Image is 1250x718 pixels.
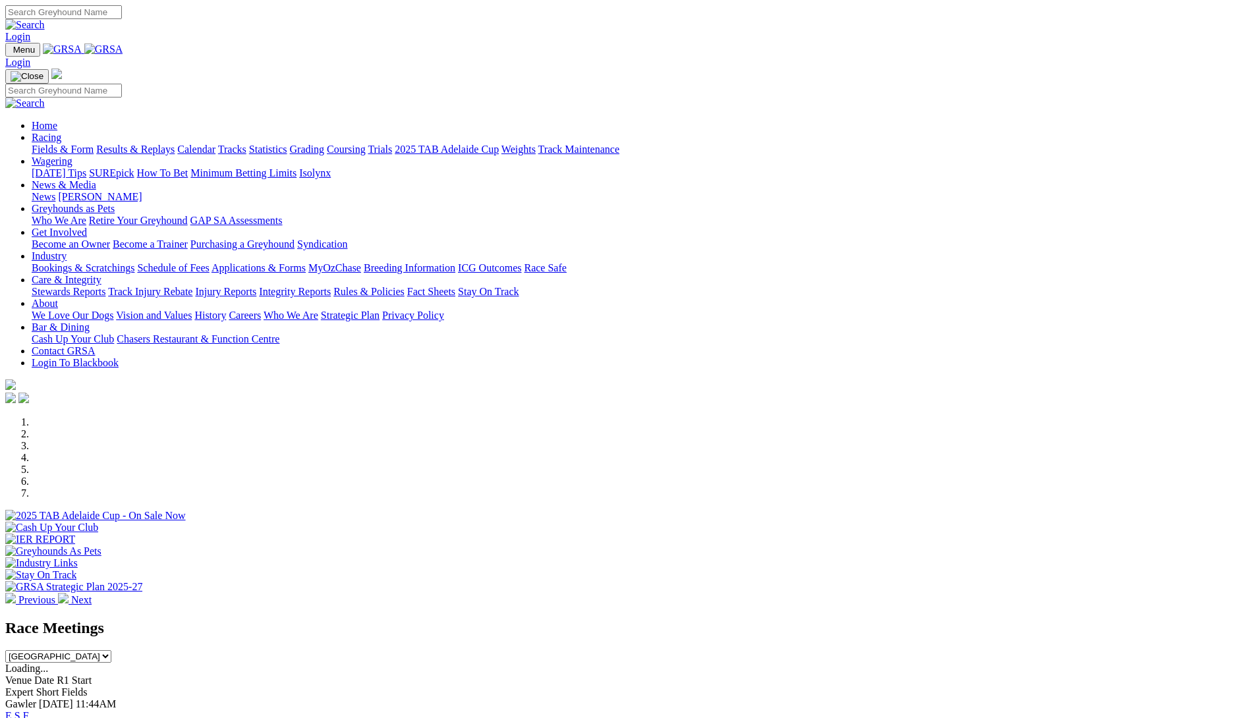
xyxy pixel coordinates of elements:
[5,569,76,581] img: Stay On Track
[32,310,113,321] a: We Love Our Dogs
[58,191,142,202] a: [PERSON_NAME]
[43,43,82,55] img: GRSA
[264,310,318,321] a: Who We Are
[194,310,226,321] a: History
[501,144,536,155] a: Weights
[32,215,1245,227] div: Greyhounds as Pets
[5,57,30,68] a: Login
[5,97,45,109] img: Search
[395,144,499,155] a: 2025 TAB Adelaide Cup
[58,593,69,603] img: chevron-right-pager-white.svg
[18,393,29,403] img: twitter.svg
[32,298,58,309] a: About
[51,69,62,79] img: logo-grsa-white.png
[61,686,87,698] span: Fields
[524,262,566,273] a: Race Safe
[32,155,72,167] a: Wagering
[458,262,521,273] a: ICG Outcomes
[18,594,55,605] span: Previous
[5,69,49,84] button: Toggle navigation
[5,675,32,686] span: Venue
[364,262,455,273] a: Breeding Information
[137,262,209,273] a: Schedule of Fees
[327,144,366,155] a: Coursing
[5,581,142,593] img: GRSA Strategic Plan 2025-27
[58,594,92,605] a: Next
[5,663,48,674] span: Loading...
[190,215,283,226] a: GAP SA Assessments
[32,357,119,368] a: Login To Blackbook
[84,43,123,55] img: GRSA
[5,619,1245,637] h2: Race Meetings
[32,120,57,131] a: Home
[5,522,98,534] img: Cash Up Your Club
[137,167,188,179] a: How To Bet
[113,238,188,250] a: Become a Trainer
[458,286,519,297] a: Stay On Track
[116,310,192,321] a: Vision and Values
[368,144,392,155] a: Trials
[5,594,58,605] a: Previous
[89,215,188,226] a: Retire Your Greyhound
[195,286,256,297] a: Injury Reports
[5,593,16,603] img: chevron-left-pager-white.svg
[32,262,134,273] a: Bookings & Scratchings
[212,262,306,273] a: Applications & Forms
[32,238,1245,250] div: Get Involved
[297,238,347,250] a: Syndication
[71,594,92,605] span: Next
[32,144,1245,155] div: Racing
[32,286,105,297] a: Stewards Reports
[39,698,73,709] span: [DATE]
[259,286,331,297] a: Integrity Reports
[5,393,16,403] img: facebook.svg
[5,84,122,97] input: Search
[34,675,54,686] span: Date
[57,675,92,686] span: R1 Start
[32,132,61,143] a: Racing
[32,167,86,179] a: [DATE] Tips
[5,510,186,522] img: 2025 TAB Adelaide Cup - On Sale Now
[96,144,175,155] a: Results & Replays
[32,286,1245,298] div: Care & Integrity
[333,286,405,297] a: Rules & Policies
[538,144,619,155] a: Track Maintenance
[5,31,30,42] a: Login
[382,310,444,321] a: Privacy Policy
[249,144,287,155] a: Statistics
[5,557,78,569] img: Industry Links
[218,144,246,155] a: Tracks
[32,227,87,238] a: Get Involved
[32,274,101,285] a: Care & Integrity
[117,333,279,345] a: Chasers Restaurant & Function Centre
[32,345,95,356] a: Contact GRSA
[89,167,134,179] a: SUREpick
[5,686,34,698] span: Expert
[36,686,59,698] span: Short
[5,545,101,557] img: Greyhounds As Pets
[11,71,43,82] img: Close
[32,203,115,214] a: Greyhounds as Pets
[5,698,36,709] span: Gawler
[5,534,75,545] img: IER REPORT
[299,167,331,179] a: Isolynx
[407,286,455,297] a: Fact Sheets
[32,310,1245,321] div: About
[108,286,192,297] a: Track Injury Rebate
[229,310,261,321] a: Careers
[190,167,297,179] a: Minimum Betting Limits
[32,179,96,190] a: News & Media
[32,144,94,155] a: Fields & Form
[32,321,90,333] a: Bar & Dining
[5,43,40,57] button: Toggle navigation
[32,215,86,226] a: Who We Are
[308,262,361,273] a: MyOzChase
[290,144,324,155] a: Grading
[32,167,1245,179] div: Wagering
[321,310,380,321] a: Strategic Plan
[5,5,122,19] input: Search
[32,250,67,262] a: Industry
[32,262,1245,274] div: Industry
[32,191,1245,203] div: News & Media
[177,144,215,155] a: Calendar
